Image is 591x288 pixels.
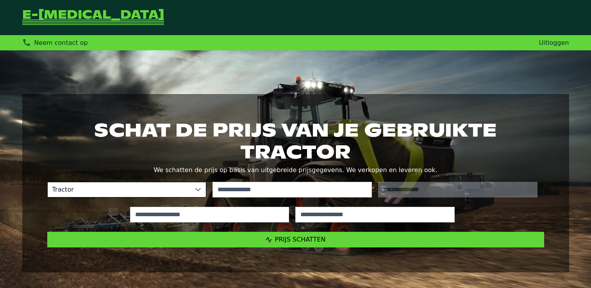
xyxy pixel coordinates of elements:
a: Terug naar de startpagina [22,9,164,26]
span: Neem contact op [34,39,87,46]
p: We schatten de prijs op basis van uitgebreide prijsgegevens. We verkopen en leveren ook. [47,165,544,176]
div: Neem contact op [22,38,88,47]
a: Uitloggen [539,39,569,46]
h1: Schat de prijs van je gebruikte tractor [47,119,544,163]
button: Prijs schatten [47,232,544,247]
span: Tractor [48,182,191,197]
span: Prijs schatten [275,236,326,243]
